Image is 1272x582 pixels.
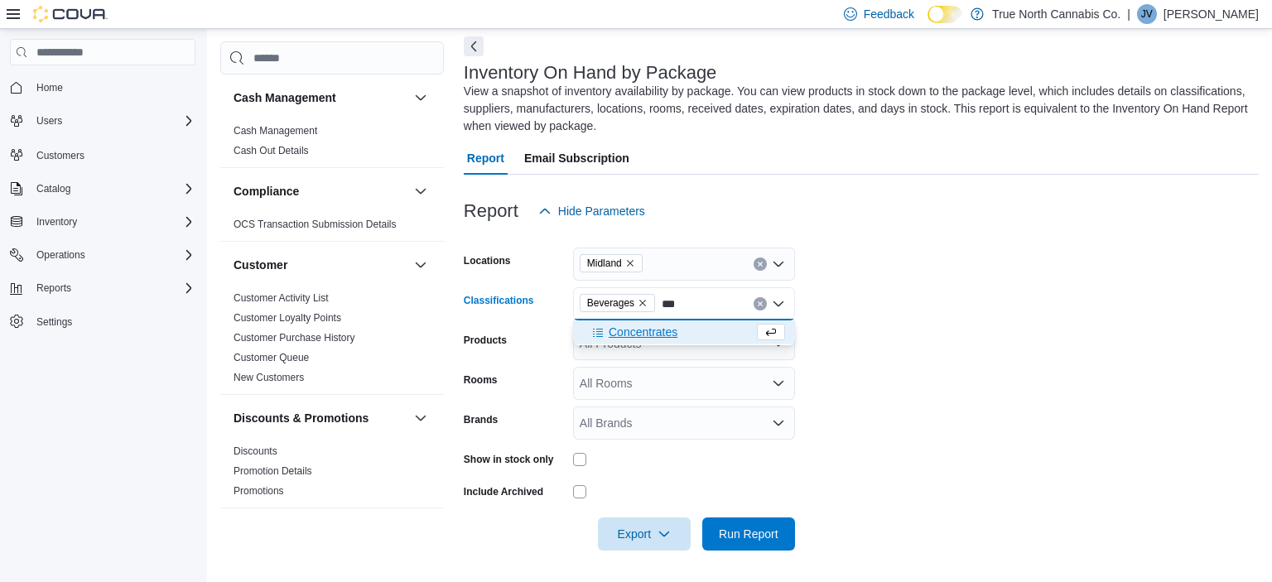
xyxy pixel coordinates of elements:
[234,311,341,325] span: Customer Loyalty Points
[609,324,677,340] span: Concentrates
[30,312,79,332] a: Settings
[638,298,648,308] button: Remove Beverages from selection in this group
[864,6,914,22] span: Feedback
[234,183,299,200] h3: Compliance
[234,89,336,106] h3: Cash Management
[10,69,195,377] nav: Complex example
[234,125,317,137] a: Cash Management
[234,257,407,273] button: Customer
[1137,4,1157,24] div: Joseph Voth
[234,292,329,304] a: Customer Activity List
[608,517,681,551] span: Export
[220,121,444,167] div: Cash Management
[234,89,407,106] button: Cash Management
[3,243,202,267] button: Operations
[573,320,795,344] div: Choose from the following options
[36,315,72,329] span: Settings
[234,484,284,498] span: Promotions
[234,332,355,344] a: Customer Purchase History
[30,111,69,131] button: Users
[3,177,202,200] button: Catalog
[3,310,202,334] button: Settings
[30,278,78,298] button: Reports
[30,111,195,131] span: Users
[234,410,407,426] button: Discounts & Promotions
[234,351,309,364] span: Customer Queue
[464,254,511,267] label: Locations
[234,352,309,363] a: Customer Queue
[580,294,655,312] span: Beverages
[220,441,444,507] div: Discounts & Promotions
[558,203,645,219] span: Hide Parameters
[234,312,341,324] a: Customer Loyalty Points
[464,413,498,426] label: Brands
[30,179,77,199] button: Catalog
[30,146,91,166] a: Customers
[234,124,317,137] span: Cash Management
[3,142,202,166] button: Customers
[573,320,795,344] button: Concentrates
[464,485,543,498] label: Include Archived
[234,257,287,273] h3: Customer
[580,254,643,272] span: Midland
[754,297,767,310] button: Clear input
[30,77,195,98] span: Home
[587,255,622,272] span: Midland
[234,183,407,200] button: Compliance
[234,371,304,384] span: New Customers
[234,372,304,383] a: New Customers
[30,245,195,265] span: Operations
[992,4,1120,24] p: True North Cannabis Co.
[411,408,431,428] button: Discounts & Promotions
[524,142,629,175] span: Email Subscription
[30,212,84,232] button: Inventory
[464,453,554,466] label: Show in stock only
[467,142,504,175] span: Report
[411,181,431,201] button: Compliance
[532,195,652,228] button: Hide Parameters
[36,81,63,94] span: Home
[36,248,85,262] span: Operations
[1164,4,1259,24] p: [PERSON_NAME]
[3,75,202,99] button: Home
[36,149,84,162] span: Customers
[754,257,767,271] button: Clear input
[234,485,284,497] a: Promotions
[30,144,195,165] span: Customers
[30,179,195,199] span: Catalog
[598,517,691,551] button: Export
[30,311,195,332] span: Settings
[1141,4,1153,24] span: JV
[3,109,202,132] button: Users
[234,465,312,477] a: Promotion Details
[772,416,785,430] button: Open list of options
[234,144,309,157] span: Cash Out Details
[220,214,444,241] div: Compliance
[36,281,71,295] span: Reports
[772,297,785,310] button: Close list of options
[220,288,444,394] div: Customer
[772,377,785,390] button: Open list of options
[464,334,507,347] label: Products
[927,6,962,23] input: Dark Mode
[234,410,369,426] h3: Discounts & Promotions
[234,331,355,344] span: Customer Purchase History
[30,278,195,298] span: Reports
[772,257,785,271] button: Open list of options
[625,258,635,268] button: Remove Midland from selection in this group
[234,218,397,231] span: OCS Transaction Submission Details
[234,219,397,230] a: OCS Transaction Submission Details
[464,63,717,83] h3: Inventory On Hand by Package
[30,245,92,265] button: Operations
[464,373,498,387] label: Rooms
[33,6,108,22] img: Cova
[234,464,312,478] span: Promotion Details
[464,36,484,56] button: Next
[411,88,431,108] button: Cash Management
[464,294,534,307] label: Classifications
[234,445,277,458] span: Discounts
[36,114,62,127] span: Users
[36,215,77,228] span: Inventory
[30,78,70,98] a: Home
